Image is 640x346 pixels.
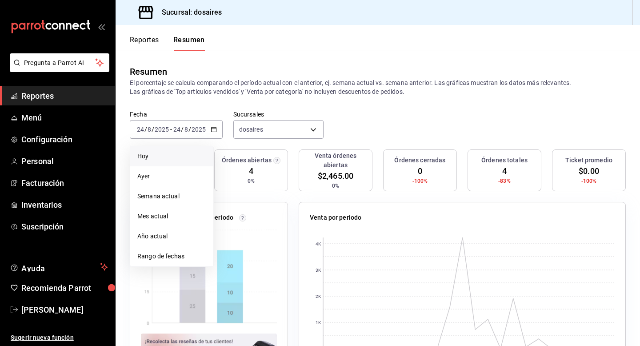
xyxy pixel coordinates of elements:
span: Reportes [21,90,108,102]
input: ---- [191,126,206,133]
input: -- [136,126,144,133]
span: / [181,126,184,133]
div: navigation tabs [130,36,205,51]
a: Pregunta a Parrot AI [6,64,109,74]
p: El porcentaje se calcula comparando el período actual con el anterior, ej. semana actual vs. sema... [130,78,626,96]
span: 4 [502,165,507,177]
h3: Venta órdenes abiertas [303,151,368,170]
button: Pregunta a Parrot AI [10,53,109,72]
span: -100% [581,177,597,185]
span: Facturación [21,177,108,189]
span: Rango de fechas [137,252,206,261]
text: 4K [316,241,321,246]
span: Ayer [137,172,206,181]
span: Mes actual [137,212,206,221]
label: Fecha [130,111,223,117]
h3: Sucursal: dosaires [155,7,222,18]
span: Pregunta a Parrot AI [24,58,96,68]
span: -100% [412,177,428,185]
h3: Ticket promedio [565,156,612,165]
span: Inventarios [21,199,108,211]
button: Reportes [130,36,159,51]
span: 4 [249,165,253,177]
span: Suscripción [21,221,108,233]
input: -- [147,126,152,133]
span: - [170,126,172,133]
button: open_drawer_menu [98,23,105,30]
span: / [188,126,191,133]
text: 2K [316,294,321,299]
span: 0% [248,177,255,185]
h3: Órdenes totales [481,156,528,165]
span: Semana actual [137,192,206,201]
span: 0 [418,165,422,177]
h3: Órdenes abiertas [222,156,272,165]
span: Hoy [137,152,206,161]
span: / [152,126,154,133]
span: Ayuda [21,262,96,272]
div: Resumen [130,65,167,78]
span: / [144,126,147,133]
span: [PERSON_NAME] [21,304,108,316]
p: Venta por periodo [310,213,361,222]
span: Año actual [137,232,206,241]
input: -- [173,126,181,133]
span: Recomienda Parrot [21,282,108,294]
input: -- [184,126,188,133]
span: 0% [332,182,339,190]
button: Resumen [173,36,205,51]
text: 3K [316,268,321,273]
span: Sugerir nueva función [11,333,108,342]
h3: Órdenes cerradas [394,156,445,165]
input: ---- [154,126,169,133]
span: Configuración [21,133,108,145]
span: dosaires [239,125,263,134]
span: Personal [21,155,108,167]
text: 1K [316,320,321,325]
span: Menú [21,112,108,124]
span: $2,465.00 [318,170,353,182]
span: $0.00 [579,165,599,177]
label: Sucursales [233,111,324,117]
span: -83% [498,177,511,185]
